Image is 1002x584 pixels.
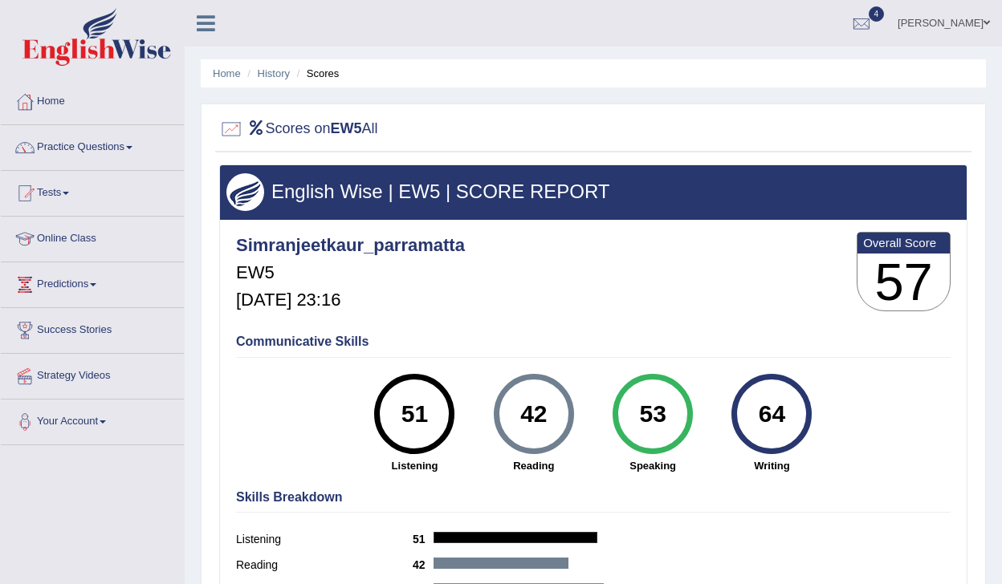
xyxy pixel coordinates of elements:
a: Strategy Videos [1,354,184,394]
a: Home [213,67,241,79]
h4: Communicative Skills [236,335,951,349]
b: Overall Score [863,236,944,249]
a: Online Class [1,217,184,257]
h5: [DATE] 23:16 [236,290,465,310]
label: Listening [236,531,413,548]
strong: Speaking [601,458,704,473]
li: Scores [293,66,340,81]
div: 53 [623,380,682,448]
strong: Reading [483,458,585,473]
h4: Simranjeetkaur_parramatta [236,236,465,255]
a: Predictions [1,262,184,302]
img: wings.png [226,173,264,211]
a: Success Stories [1,308,184,348]
h5: EW5 [236,263,465,282]
b: 42 [413,558,434,571]
a: Home [1,79,184,120]
h2: Scores on All [219,117,378,141]
h3: 57 [857,253,950,311]
h3: English Wise | EW5 | SCORE REPORT [226,181,960,202]
div: 51 [385,380,444,448]
a: Tests [1,171,184,211]
label: Reading [236,557,413,574]
strong: Writing [720,458,823,473]
div: 64 [743,380,801,448]
b: EW5 [331,120,362,136]
h4: Skills Breakdown [236,490,951,505]
div: 42 [504,380,563,448]
strong: Listening [363,458,466,473]
a: Your Account [1,399,184,440]
a: Practice Questions [1,125,184,165]
a: History [258,67,290,79]
span: 4 [869,6,885,22]
b: 51 [413,533,434,545]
